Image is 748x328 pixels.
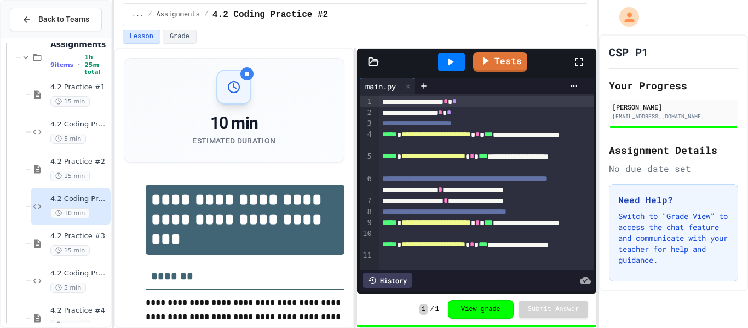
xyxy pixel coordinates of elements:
[50,171,90,181] span: 15 min
[50,39,108,49] span: Assignments
[50,283,86,293] span: 5 min
[50,96,90,107] span: 15 min
[618,211,729,266] p: Switch to "Grade View" to access the chat feature and communicate with your teacher for help and ...
[360,250,373,272] div: 11
[435,305,439,314] span: 1
[50,157,108,166] span: 4.2 Practice #2
[519,301,588,318] button: Submit Answer
[50,134,86,144] span: 5 min
[419,304,428,315] span: 1
[50,269,108,278] span: 4.2 Coding Practice #3
[473,52,527,72] a: Tests
[50,194,108,204] span: 4.2 Coding Practice #2
[84,54,108,76] span: 1h 25m total
[360,206,373,217] div: 8
[360,129,373,151] div: 4
[609,78,738,93] h2: Your Progress
[360,107,373,118] div: 2
[448,300,514,319] button: View grade
[50,306,108,315] span: 4.2 Practice #4
[360,174,373,195] div: 6
[608,4,642,30] div: My Account
[123,30,160,44] button: Lesson
[132,10,144,19] span: ...
[204,10,208,19] span: /
[10,8,102,31] button: Back to Teams
[163,30,197,44] button: Grade
[50,208,90,218] span: 10 min
[192,113,275,133] div: 10 min
[148,10,152,19] span: /
[360,195,373,206] div: 7
[528,305,579,314] span: Submit Answer
[360,228,373,250] div: 10
[360,118,373,129] div: 3
[609,44,648,60] h1: CSP P1
[157,10,200,19] span: Assignments
[360,96,373,107] div: 1
[360,78,415,94] div: main.py
[612,102,735,112] div: [PERSON_NAME]
[50,120,108,129] span: 4.2 Coding Practice #1
[363,273,412,288] div: History
[360,151,373,173] div: 5
[612,112,735,120] div: [EMAIL_ADDRESS][DOMAIN_NAME]
[50,83,108,92] span: 4.2 Practice #1
[78,60,80,69] span: •
[360,217,373,228] div: 9
[38,14,89,25] span: Back to Teams
[360,80,401,92] div: main.py
[430,305,434,314] span: /
[609,142,738,158] h2: Assignment Details
[50,61,73,68] span: 9 items
[212,8,328,21] span: 4.2 Coding Practice #2
[50,245,90,256] span: 15 min
[50,232,108,241] span: 4.2 Practice #3
[192,135,275,146] div: Estimated Duration
[609,162,738,175] div: No due date set
[618,193,729,206] h3: Need Help?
